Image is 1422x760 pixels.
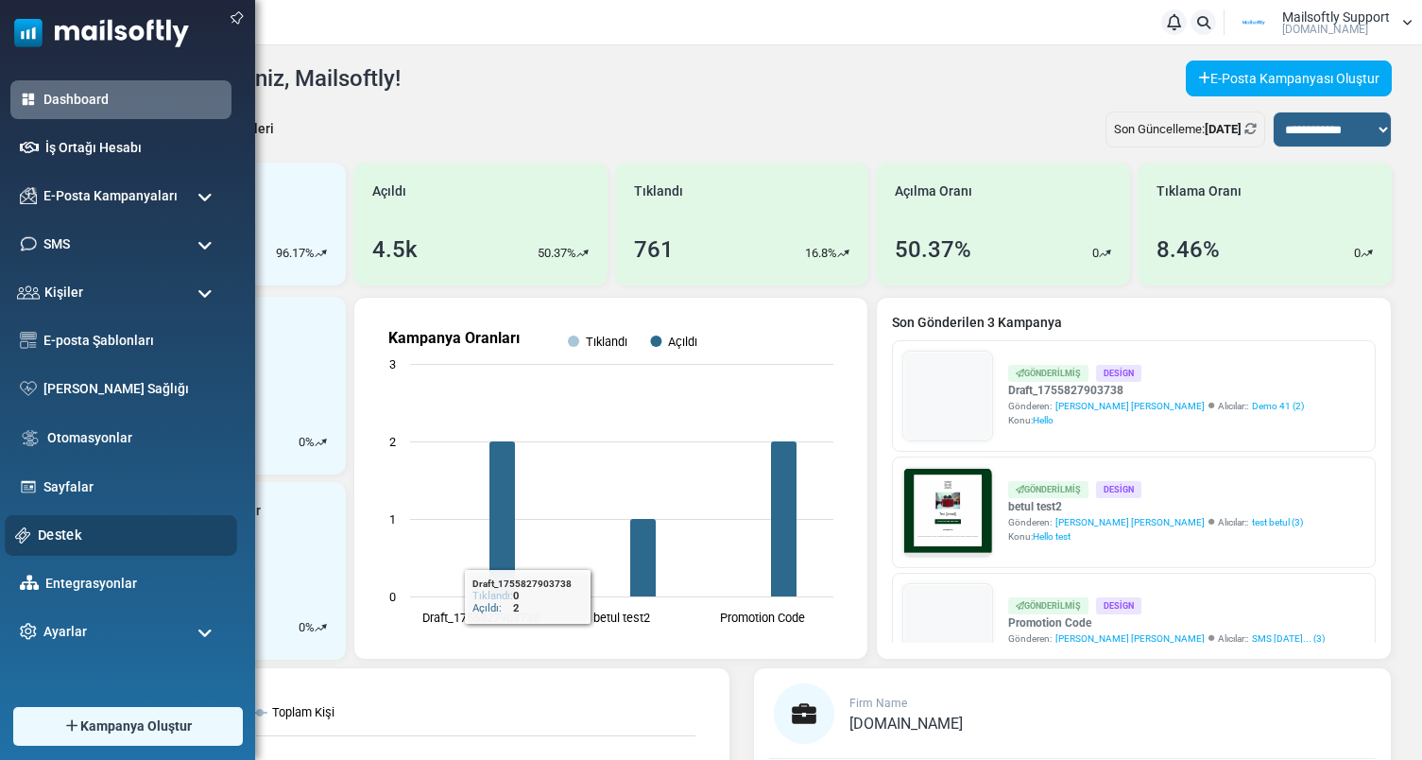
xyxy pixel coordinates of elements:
img: campaigns-icon.png [20,187,37,204]
span: Ayarlar [43,622,87,642]
div: Konu: [1008,413,1304,427]
text: 1 [389,512,396,527]
div: Design [1096,597,1141,613]
span: Kampanya Oluştur [80,717,192,736]
a: User Logo Mailsoftly Support [DOMAIN_NAME] [1230,9,1413,37]
img: domain-health-icon.svg [20,381,37,396]
a: [PERSON_NAME] Sağlığı [43,379,222,399]
div: 8.46% [1156,233,1220,267]
a: SMS [DATE]... (3) [1252,631,1325,646]
a: E-posta Şablonları [43,331,222,351]
div: % [299,433,327,452]
a: Refresh Stats [1244,122,1257,136]
img: dashboard-icon-active.svg [20,91,37,108]
p: 16.8% [805,244,837,263]
div: Gönderilmiş [1008,597,1088,613]
a: Promotion Code [1008,614,1325,631]
a: Destek [38,525,227,545]
div: Gönderilmiş [1008,365,1088,381]
svg: Kampanya Oranları [369,313,852,644]
img: contacts-icon.svg [17,285,40,299]
div: Gönderen: Alıcılar:: [1008,631,1325,646]
a: Sayfalar [43,477,222,497]
text: Kampanya Oranları [388,329,520,347]
text: 2 [389,435,396,449]
div: Gönderen: Alıcılar:: [1008,399,1304,413]
img: User Logo [1230,9,1277,37]
div: Gönderilmiş [1008,481,1088,497]
span: Açılma Oranı [895,181,972,201]
a: Otomasyonlar [47,428,222,448]
div: Gönderen: Alıcılar:: [1008,515,1303,529]
span: SMS [43,234,70,254]
div: 4.5k [372,233,418,267]
a: betul test2 [1008,498,1303,515]
p: 0 [1092,244,1099,263]
a: E-Posta Kampanyası Oluştur [1186,60,1392,96]
a: Son Gönderilen 3 Kampanya [892,313,1376,333]
span: [PERSON_NAME] [PERSON_NAME] [1055,399,1205,413]
p: 96.17% [276,244,315,263]
a: Draft_1755827903738 [1008,382,1304,399]
div: 50.37% [895,233,971,267]
a: Demo 41 (2) [1252,399,1304,413]
div: % [299,618,327,637]
div: Konu: [1008,529,1303,544]
img: support-icon.svg [15,527,31,544]
text: betul test2 [593,611,650,625]
span: [PERSON_NAME] [PERSON_NAME] [1055,631,1205,646]
p: 50.37% [538,244,576,263]
img: workflow.svg [20,427,41,449]
p: 0 [1354,244,1361,263]
span: Açıldı [372,181,406,201]
text: Draft_1755827903738 [421,611,539,625]
span: Hello test [1033,531,1071,542]
img: settings-icon.svg [20,623,37,640]
a: İş Ortağı Hesabı [45,138,222,158]
text: Promotion Code [720,611,805,625]
span: Firm Name [849,697,907,710]
h1: Test {(email)} [85,328,567,357]
strong: Follow Us [290,447,362,463]
span: Hello [1033,415,1054,425]
a: [DOMAIN_NAME] [849,717,963,732]
strong: Shop Now and Save Big! [248,385,404,400]
b: [DATE] [1205,122,1242,136]
span: Tıklandı [634,181,683,201]
p: 0 [299,618,305,637]
div: Design [1096,481,1141,497]
span: [DOMAIN_NAME] [849,715,963,733]
a: Shop Now and Save Big! [230,375,423,410]
div: Design [1096,365,1141,381]
a: test betul (3) [1252,515,1303,529]
p: Lorem ipsum dolor sit amet, consectetur adipiscing elit, sed do eiusmod tempor incididunt [99,496,553,514]
img: sms-icon.png [20,235,37,252]
span: Mailsoftly Support [1282,10,1390,24]
text: Toplam Kişi [272,705,334,719]
a: Dashboard [43,90,222,110]
text: Açıldı [668,335,697,349]
span: [PERSON_NAME] [PERSON_NAME] [1055,515,1205,529]
text: 0 [389,590,396,604]
p: 0 [299,433,305,452]
span: E-Posta Kampanyaları [43,186,178,206]
img: landing_pages.svg [20,478,37,495]
text: 3 [389,357,396,371]
span: Tıklama Oranı [1156,181,1242,201]
span: Kişiler [44,283,83,302]
span: [DOMAIN_NAME] [1282,24,1368,35]
img: email-templates-icon.svg [20,332,37,349]
div: 761 [634,233,674,267]
a: Entegrasyonlar [45,574,222,594]
div: Son Güncelleme: [1105,112,1265,147]
text: Tıklandı [586,335,627,349]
